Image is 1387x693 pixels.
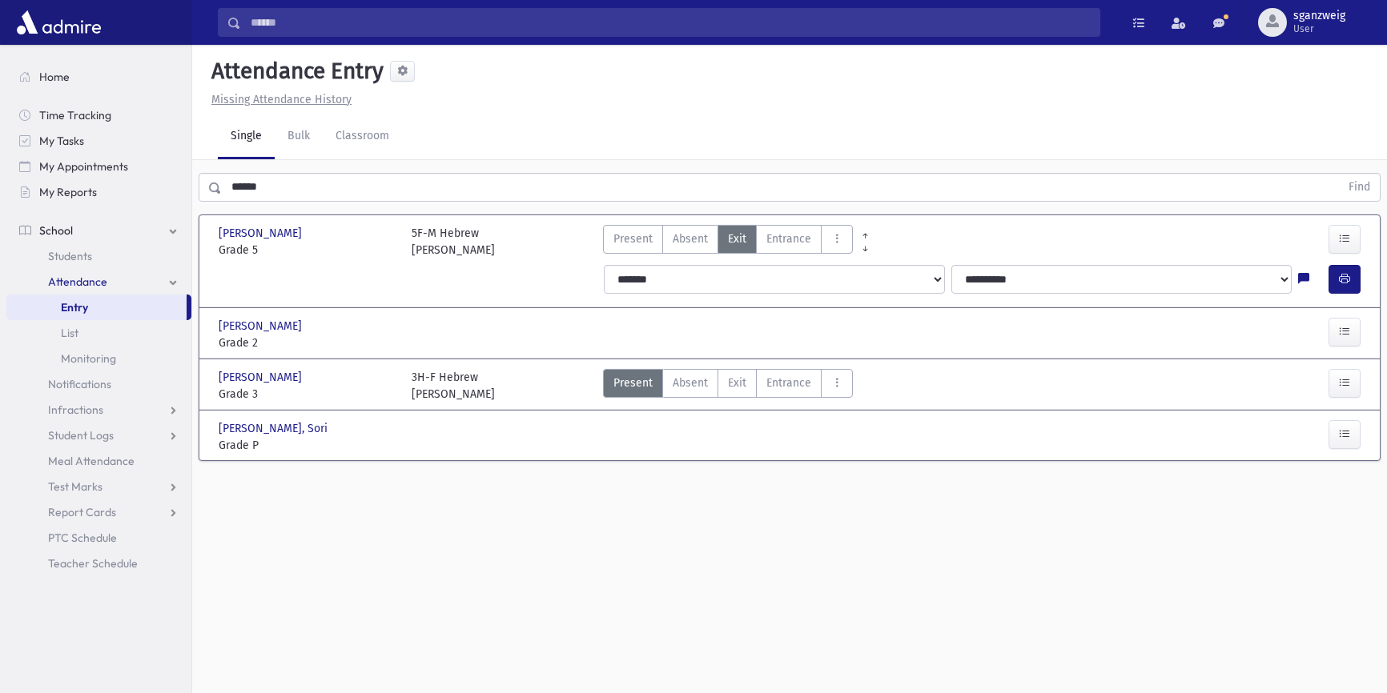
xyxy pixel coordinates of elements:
[6,179,191,205] a: My Reports
[219,369,305,386] span: [PERSON_NAME]
[6,64,191,90] a: Home
[39,185,97,199] span: My Reports
[219,437,396,454] span: Grade P
[728,375,746,391] span: Exit
[6,525,191,551] a: PTC Schedule
[219,420,331,437] span: [PERSON_NAME], Sori
[219,318,305,334] span: [PERSON_NAME]
[205,58,384,85] h5: Attendance Entry
[6,551,191,576] a: Teacher Schedule
[6,371,191,397] a: Notifications
[48,531,117,545] span: PTC Schedule
[211,93,352,106] u: Missing Attendance History
[48,454,135,468] span: Meal Attendance
[219,225,305,242] span: [PERSON_NAME]
[6,243,191,269] a: Students
[61,351,116,366] span: Monitoring
[1293,22,1345,35] span: User
[673,375,708,391] span: Absent
[412,225,495,258] div: 5F-M Hebrew [PERSON_NAME]
[613,230,653,247] span: Present
[275,114,323,159] a: Bulk
[48,479,103,494] span: Test Marks
[6,499,191,525] a: Report Cards
[48,249,92,263] span: Students
[6,269,191,294] a: Attendance
[613,375,653,391] span: Present
[728,230,746,247] span: Exit
[48,377,111,391] span: Notifications
[6,320,191,346] a: List
[6,294,187,320] a: Entry
[219,242,396,258] span: Grade 5
[39,159,128,174] span: My Appointments
[323,114,402,159] a: Classroom
[48,428,114,443] span: Student Logs
[6,397,191,423] a: Infractions
[48,403,103,417] span: Infractions
[39,223,73,238] span: School
[39,134,84,148] span: My Tasks
[766,230,811,247] span: Entrance
[218,114,275,159] a: Single
[39,70,70,84] span: Home
[13,6,105,38] img: AdmirePro
[48,556,138,571] span: Teacher Schedule
[219,334,396,351] span: Grade 2
[603,225,853,258] div: AttTypes
[61,326,78,340] span: List
[6,218,191,243] a: School
[1339,174,1380,201] button: Find
[6,448,191,474] a: Meal Attendance
[6,423,191,448] a: Student Logs
[6,154,191,179] a: My Appointments
[39,108,111,122] span: Time Tracking
[673,230,708,247] span: Absent
[48,274,107,289] span: Attendance
[61,300,88,314] span: Entry
[603,369,853,403] div: AttTypes
[766,375,811,391] span: Entrance
[412,369,495,403] div: 3H-F Hebrew [PERSON_NAME]
[205,93,352,106] a: Missing Attendance History
[48,505,116,519] span: Report Cards
[219,386,396,403] span: Grade 3
[241,8,1100,37] input: Search
[1293,10,1345,22] span: sganzweig
[6,474,191,499] a: Test Marks
[6,346,191,371] a: Monitoring
[6,102,191,128] a: Time Tracking
[6,128,191,154] a: My Tasks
